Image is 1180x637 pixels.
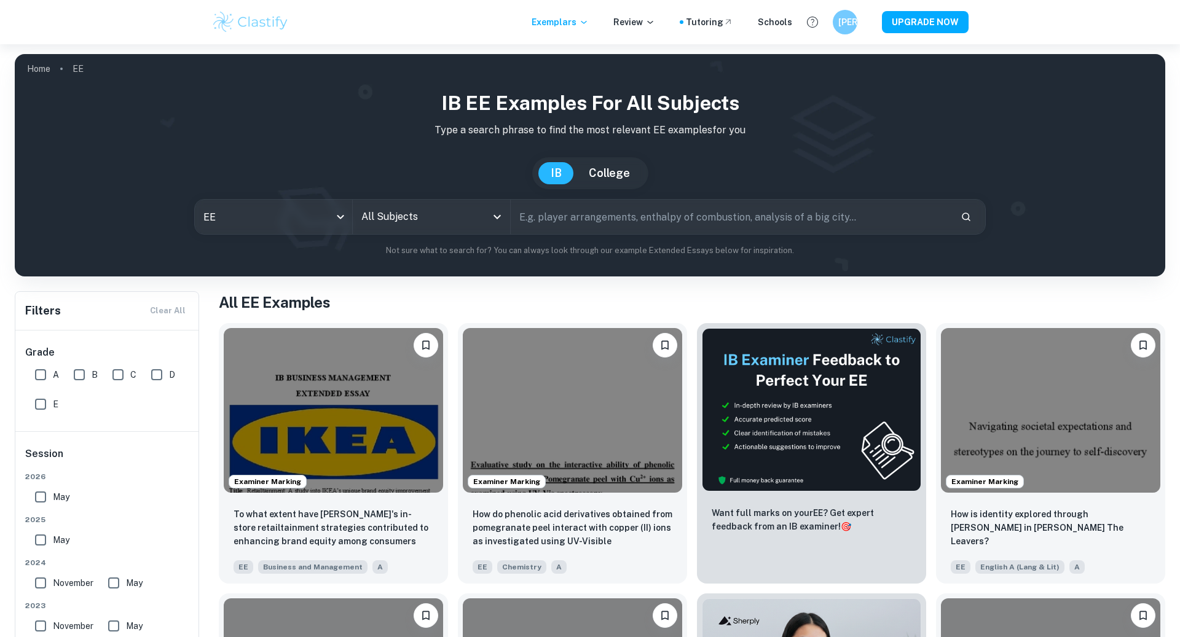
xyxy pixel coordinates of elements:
[25,447,190,471] h6: Session
[414,603,438,628] button: Bookmark
[697,323,926,584] a: ThumbnailWant full marks on yourEE? Get expert feedback from an IB examiner!
[53,576,93,590] span: November
[532,15,589,29] p: Exemplars
[414,333,438,358] button: Bookmark
[841,522,851,531] span: 🎯
[1131,603,1155,628] button: Bookmark
[25,88,1155,118] h1: IB EE examples for all subjects
[25,514,190,525] span: 2025
[653,603,677,628] button: Bookmark
[25,471,190,482] span: 2026
[473,507,672,549] p: How do phenolic acid derivatives obtained from pomegranate peel interact with copper (II) ions as...
[951,560,970,574] span: EE
[258,560,368,574] span: Business and Management
[538,162,574,184] button: IB
[73,62,84,76] p: EE
[53,490,69,504] span: May
[458,323,687,584] a: Examiner MarkingBookmarkHow do phenolic acid derivatives obtained from pomegranate peel interact ...
[92,368,98,381] span: B
[25,345,190,360] h6: Grade
[712,506,911,533] p: Want full marks on your EE ? Get expert feedback from an IB examiner!
[838,15,852,29] h6: [PERSON_NAME]
[53,533,69,547] span: May
[53,368,59,381] span: A
[1069,560,1085,574] span: A
[551,560,567,574] span: A
[473,560,492,574] span: EE
[234,507,433,549] p: To what extent have IKEA's in-store retailtainment strategies contributed to enhancing brand equi...
[234,560,253,574] span: EE
[53,619,93,633] span: November
[802,12,823,33] button: Help and Feedback
[511,200,951,234] input: E.g. player arrangements, enthalpy of combustion, analysis of a big city...
[53,397,58,411] span: E
[25,244,1155,257] p: Not sure what to search for? You can always look through our example Extended Essays below for in...
[219,323,448,584] a: Examiner MarkingBookmarkTo what extent have IKEA's in-store retailtainment strategies contributed...
[653,333,677,358] button: Bookmark
[489,208,506,225] button: Open
[613,15,655,29] p: Review
[758,15,792,29] a: Schools
[975,560,1064,574] span: English A (Lang & Lit)
[25,302,61,319] h6: Filters
[27,60,50,77] a: Home
[576,162,642,184] button: College
[25,123,1155,138] p: Type a search phrase to find the most relevant EE examples for you
[946,476,1023,487] span: Examiner Marking
[702,328,921,491] img: Thumbnail
[372,560,388,574] span: A
[951,507,1150,548] p: How is identity explored through Deming Guo in Lisa Ko’s The Leavers?
[169,368,175,381] span: D
[126,576,143,590] span: May
[15,54,1165,276] img: profile cover
[229,476,306,487] span: Examiner Marking
[833,10,857,34] button: [PERSON_NAME]
[882,11,969,33] button: UPGRADE NOW
[211,10,289,34] img: Clastify logo
[497,560,546,574] span: Chemistry
[25,600,190,611] span: 2023
[130,368,136,381] span: C
[686,15,733,29] a: Tutoring
[25,557,190,568] span: 2024
[463,328,682,493] img: Chemistry EE example thumbnail: How do phenolic acid derivatives obtaine
[468,476,545,487] span: Examiner Marking
[219,291,1165,313] h1: All EE Examples
[956,206,977,227] button: Search
[1131,333,1155,358] button: Bookmark
[195,200,352,234] div: EE
[126,619,143,633] span: May
[224,328,443,493] img: Business and Management EE example thumbnail: To what extent have IKEA's in-store reta
[936,323,1165,584] a: Examiner MarkingBookmarkHow is identity explored through Deming Guo in Lisa Ko’s The Leavers?EEEn...
[941,328,1160,493] img: English A (Lang & Lit) EE example thumbnail: How is identity explored through Deming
